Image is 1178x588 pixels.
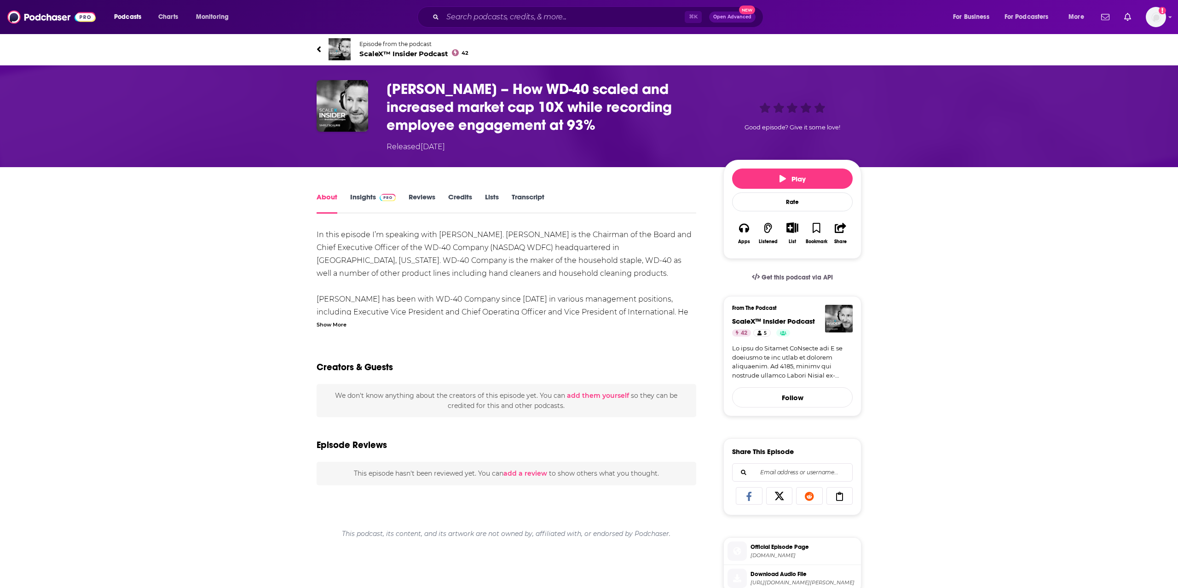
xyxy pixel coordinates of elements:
div: Search followers [732,463,853,482]
button: open menu [1062,10,1096,24]
div: This podcast, its content, and its artwork are not owned by, affiliated with, or endorsed by Podc... [317,522,696,545]
button: Show profile menu [1146,7,1166,27]
span: simplescaling.com [751,552,857,559]
a: ScaleX™ Insider Podcast [732,317,815,326]
button: Play [732,169,853,189]
input: Email address or username... [740,464,845,481]
span: 42 [462,51,468,55]
div: Share [834,239,847,245]
button: Apps [732,216,756,250]
span: Get this podcast via API [762,274,833,281]
span: Open Advanced [713,15,751,19]
img: ScaleX™ Insider Podcast [329,38,351,60]
input: Search podcasts, credits, & more... [443,10,685,24]
span: Play [780,175,806,183]
a: Share on Facebook [736,487,762,505]
a: InsightsPodchaser Pro [350,192,396,214]
span: 5 [764,329,767,338]
div: Show More ButtonList [780,216,804,250]
span: For Podcasters [1005,11,1049,23]
a: Copy Link [826,487,853,505]
a: Lists [485,192,499,214]
div: Search podcasts, credits, & more... [426,6,772,28]
span: https://traffic.libsyn.com/secure/scalexinsiderpodcast/SXP310-garry-ridge-interview.mp3?dest-id=2... [751,579,857,586]
button: Bookmark [804,216,828,250]
span: For Business [953,11,989,23]
a: Share on Reddit [796,487,823,505]
img: ScaleX™ Insider Podcast [825,305,853,332]
span: Official Episode Page [751,543,857,551]
h2: Creators & Guests [317,361,393,373]
button: add them yourself [567,392,629,399]
div: List [789,239,796,245]
button: Show More Button [783,222,802,233]
img: Podchaser - Follow, Share and Rate Podcasts [7,8,96,26]
span: ⌘ K [685,11,702,23]
img: Podchaser Pro [380,194,396,201]
div: Rate [732,192,853,211]
a: 5 [753,329,771,337]
a: ScaleX™ Insider PodcastEpisode from the podcastScaleX™ Insider Podcast42 [317,38,861,60]
button: Follow [732,387,853,408]
span: More [1068,11,1084,23]
span: New [739,6,756,14]
span: We don't know anything about the creators of this episode yet . You can so they can be credited f... [335,391,677,410]
a: Transcript [512,192,544,214]
svg: Add a profile image [1159,7,1166,14]
a: Show notifications dropdown [1120,9,1135,25]
button: Listened [756,216,780,250]
h1: Garry Ridge – How WD-40 scaled and increased market cap 10X while recording employee engagement a... [387,80,709,134]
span: Logged in as TeemsPR [1146,7,1166,27]
span: Monitoring [196,11,229,23]
span: This episode hasn't been reviewed yet. You can to show others what you thought. [354,469,659,477]
span: Good episode? Give it some love! [745,124,840,131]
div: Apps [738,239,750,245]
a: Show notifications dropdown [1097,9,1113,25]
button: Share [829,216,853,250]
span: Download Audio File [751,570,857,578]
button: add a review [503,468,547,478]
div: Bookmark [806,239,827,245]
img: User Profile [1146,7,1166,27]
a: Credits [448,192,472,214]
span: ScaleX™ Insider Podcast [359,49,468,58]
span: Podcasts [114,11,141,23]
span: Charts [158,11,178,23]
h3: Episode Reviews [317,439,387,451]
a: Lo ipsu do Sitamet CoNsecte adi E se doeiusmo te inc utlab et dolorem aliquaenim. Ad 4185, minimv... [732,344,853,380]
a: About [317,192,337,214]
button: open menu [108,10,153,24]
span: Episode from the podcast [359,41,468,47]
button: open menu [947,10,1001,24]
a: Reviews [409,192,435,214]
button: open menu [190,10,241,24]
h3: Share This Episode [732,447,794,456]
a: Share on X/Twitter [766,487,793,505]
div: Listened [759,239,778,245]
button: open menu [999,10,1062,24]
a: Get this podcast via API [745,266,840,289]
a: Download Audio File[URL][DOMAIN_NAME][PERSON_NAME] [728,569,857,588]
h3: From The Podcast [732,305,845,311]
button: Open AdvancedNew [709,12,756,23]
a: 42 [732,329,751,337]
span: 42 [741,329,747,338]
img: Garry Ridge – How WD-40 scaled and increased market cap 10X while recording employee engagement a... [317,80,368,132]
a: Official Episode Page[DOMAIN_NAME] [728,541,857,561]
div: Released [DATE] [387,141,445,152]
a: Charts [152,10,184,24]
